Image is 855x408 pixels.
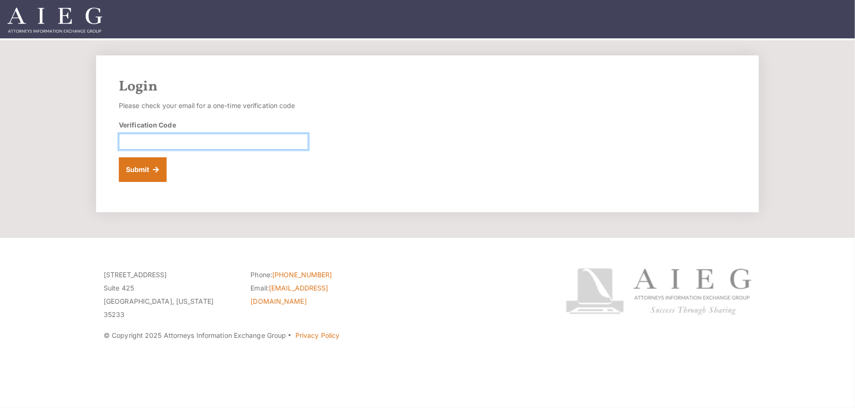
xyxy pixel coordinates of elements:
[119,120,176,130] label: Verification Code
[119,78,736,95] h2: Login
[104,268,236,321] p: [STREET_ADDRESS] Suite 425 [GEOGRAPHIC_DATA], [US_STATE] 35233
[119,157,167,182] button: Submit
[119,99,308,112] p: Please check your email for a one-time verification code
[250,284,328,305] a: [EMAIL_ADDRESS][DOMAIN_NAME]
[295,331,339,339] a: Privacy Policy
[8,8,102,33] img: Attorneys Information Exchange Group
[272,271,332,279] a: [PHONE_NUMBER]
[104,329,530,342] p: © Copyright 2025 Attorneys Information Exchange Group
[250,281,383,308] li: Email:
[566,268,751,315] img: Attorneys Information Exchange Group logo
[288,335,292,340] span: ·
[250,268,383,281] li: Phone:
